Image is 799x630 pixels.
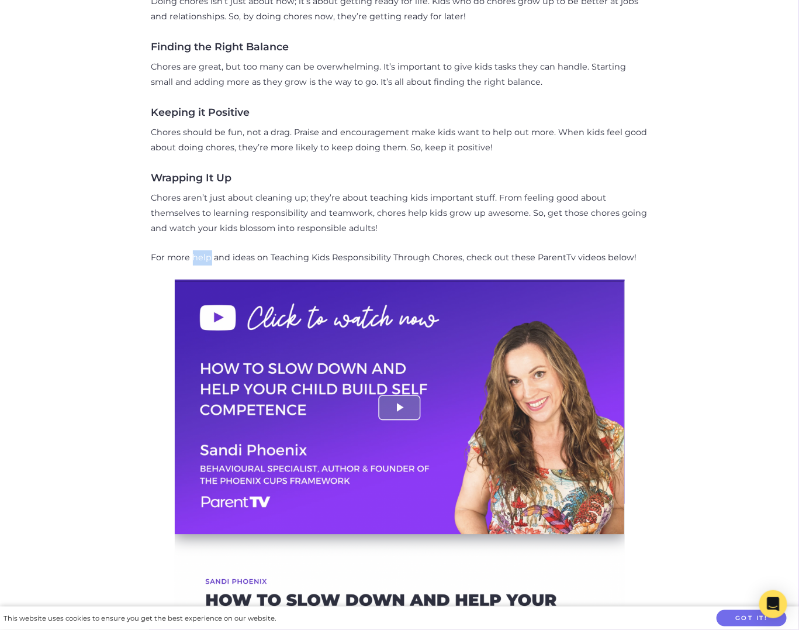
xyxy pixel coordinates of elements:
h4: Finding the Right Balance [151,39,648,55]
h4: Keeping it Positive [151,104,648,121]
div: Open Intercom Messenger [759,590,787,618]
p: For more help and ideas on Teaching Kids Responsibility Through Chores, check out these ParentTv ... [151,250,648,266]
p: Chores are great, but too many can be overwhelming. It’s important to give kids tasks they can ha... [151,60,648,90]
button: Got it! [717,610,787,627]
p: Chores should be fun, not a drag. Praise and encouragement make kids want to help out more. When ... [151,125,648,156]
h4: Wrapping It Up [151,170,648,186]
div: This website uses cookies to ensure you get the best experience on our website. [4,612,276,625]
p: Chores aren’t just about cleaning up; they’re about teaching kids important stuff. From feeling g... [151,191,648,236]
